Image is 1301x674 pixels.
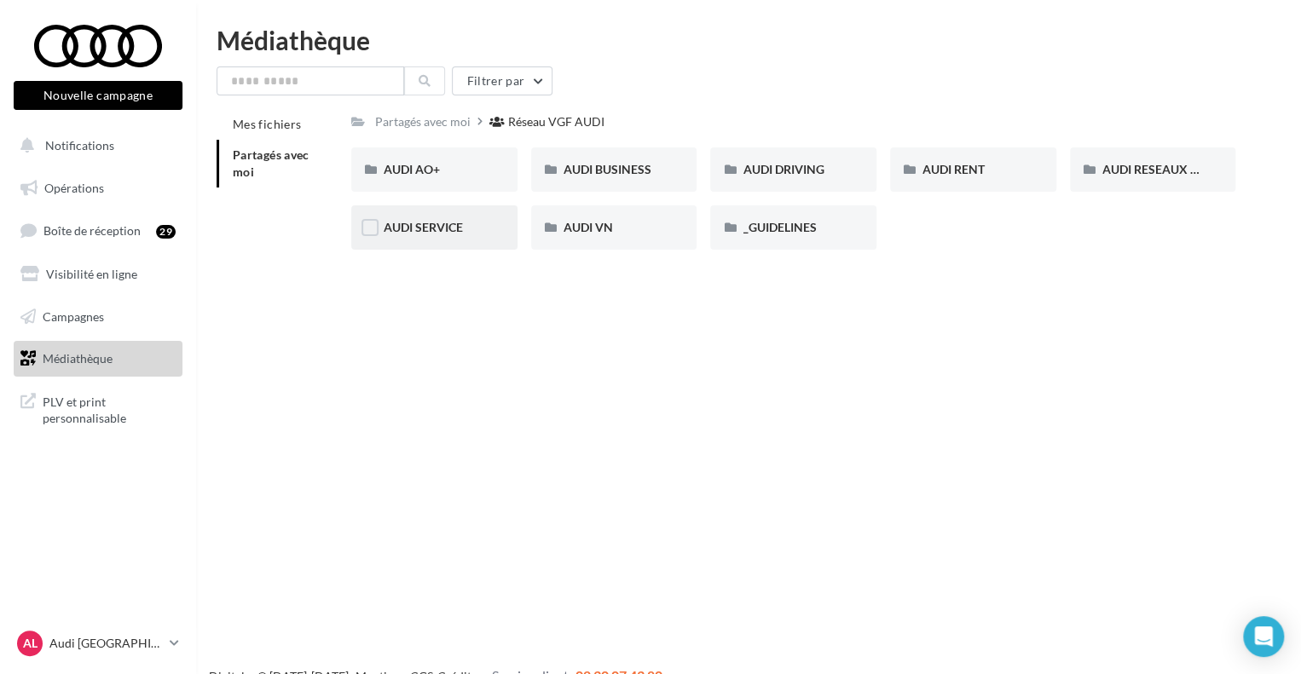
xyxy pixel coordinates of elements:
[43,308,104,323] span: Campagnes
[233,147,309,179] span: Partagés avec moi
[743,220,816,234] span: _GUIDELINES
[43,223,141,238] span: Boîte de réception
[10,170,186,206] a: Opérations
[10,299,186,335] a: Campagnes
[10,212,186,249] a: Boîte de réception29
[1243,616,1284,657] div: Open Intercom Messenger
[10,383,186,434] a: PLV et print personnalisable
[14,627,182,660] a: AL Audi [GEOGRAPHIC_DATA][PERSON_NAME]
[10,341,186,377] a: Médiathèque
[10,128,179,164] button: Notifications
[49,635,163,652] p: Audi [GEOGRAPHIC_DATA][PERSON_NAME]
[375,113,471,130] div: Partagés avec moi
[217,27,1281,53] div: Médiathèque
[45,138,114,153] span: Notifications
[43,390,176,427] span: PLV et print personnalisable
[922,162,985,176] span: AUDI RENT
[384,220,463,234] span: AUDI SERVICE
[44,181,104,195] span: Opérations
[10,256,186,292] a: Visibilité en ligne
[564,220,613,234] span: AUDI VN
[46,267,137,281] span: Visibilité en ligne
[564,162,651,176] span: AUDI BUSINESS
[233,117,301,131] span: Mes fichiers
[452,66,552,95] button: Filtrer par
[743,162,824,176] span: AUDI DRIVING
[43,351,113,366] span: Médiathèque
[384,162,440,176] span: AUDI AO+
[23,635,38,652] span: AL
[14,81,182,110] button: Nouvelle campagne
[156,225,176,239] div: 29
[508,113,604,130] div: Réseau VGF AUDI
[1102,162,1243,176] span: AUDI RESEAUX SOCIAUX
